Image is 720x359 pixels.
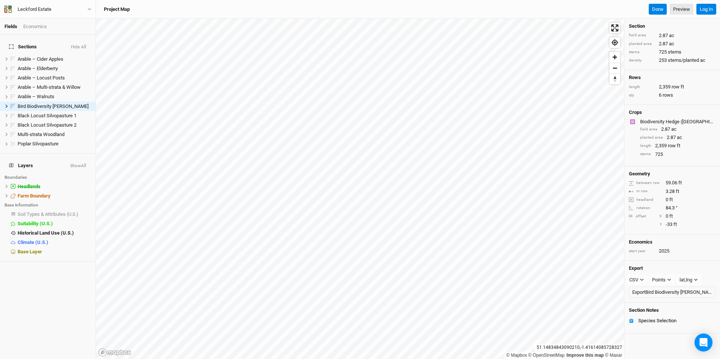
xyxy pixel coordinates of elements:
[636,222,662,227] div: Y
[668,49,681,55] span: stems
[605,353,622,358] a: Maxar
[18,230,74,236] span: Historical Land Use (U.S.)
[676,188,679,195] span: ft
[669,32,674,39] span: ac
[640,118,714,125] div: Biodiversity Hedge (EU)
[18,75,65,81] span: Arable – Locust Posts
[18,193,91,199] div: Farm Boundary
[676,205,678,211] span: °
[694,334,712,352] div: Open Intercom Messenger
[18,103,91,109] div: Bird Biodiversity Hedges
[659,214,662,219] div: X
[671,126,676,133] span: ac
[659,248,669,254] div: 2025
[676,274,701,286] button: lat,lng
[629,92,715,99] div: 6
[640,126,715,133] div: 2.87
[18,122,76,128] span: Black Locust Silvopasture 2
[609,52,620,63] button: Zoom in
[678,179,682,186] span: ft
[4,24,17,29] a: Fields
[629,23,715,29] h4: Section
[629,84,715,90] div: 2,359
[629,109,642,115] h4: Crops
[18,249,91,255] div: Base Layer
[629,41,655,47] div: planted area
[9,163,33,169] span: Layers
[669,196,673,203] span: ft
[640,142,715,149] div: 2,359
[629,221,715,228] div: -33
[629,287,715,298] button: ExportBird Biodiversity [PERSON_NAME]
[629,265,715,271] h4: Export
[9,44,37,50] span: Sections
[18,221,53,226] span: Suitability (U.S.)
[609,63,620,73] button: Zoom out
[18,6,51,13] div: Leckford Estate
[18,211,78,217] span: Soil Types & Attributes (U.S.)
[629,49,715,55] div: 725
[18,230,91,236] div: Historical Land Use (U.S.)
[640,135,663,141] div: planted area
[18,94,91,100] div: Arable – Walnuts
[18,211,91,217] div: Soil Types & Attributes (U.S.)
[629,307,659,313] span: Section Notes
[18,113,91,119] div: Black Locust Silvopasture 1
[18,132,91,138] div: Multi-strata Woodland
[629,84,655,90] div: length
[528,353,565,358] a: OpenStreetMap
[629,171,650,177] h4: Geometry
[18,84,91,90] div: Arable – Multi-strata & Willow
[18,239,91,245] div: Climate (U.S.)
[629,188,715,195] div: 3.28
[629,179,715,186] div: 59.06
[609,22,620,33] button: Enter fullscreen
[629,33,655,38] div: field area
[18,184,40,189] span: Headlands
[609,73,620,84] button: Reset bearing to north
[669,40,674,47] span: ac
[696,4,716,15] button: Log In
[629,58,655,63] div: density
[624,316,720,326] button: Species Selection
[673,221,677,228] span: ft
[18,84,81,90] span: Arable – Multi-strata & Willow
[652,276,666,284] div: Points
[672,84,684,90] span: row ft
[18,56,91,62] div: Arable – Cider Apples
[18,66,58,71] span: Arable – Elderberry
[640,127,657,132] div: field area
[629,32,715,39] div: 2.87
[629,197,662,203] div: headland
[629,196,673,203] div: 0
[640,151,651,157] div: stems
[535,344,624,352] div: 51.14834843090210 , -1.41614085728327
[669,213,673,220] span: ft
[629,57,715,64] div: 253
[18,239,48,245] span: Climate (U.S.)
[663,92,673,99] span: rows
[640,151,715,158] div: 725
[629,188,662,194] div: in row
[629,40,715,47] div: 2.87
[18,75,91,81] div: Arable – Locust Posts
[609,37,620,48] span: Find my location
[638,318,715,324] div: Species Selection
[98,348,131,357] a: Mapbox logo
[629,248,655,254] div: start year
[96,19,624,359] canvas: Map
[567,353,604,358] a: Improve this map
[629,93,655,98] div: qty
[640,134,715,141] div: 2.87
[18,103,88,109] span: Bird Biodiversity [PERSON_NAME]
[70,163,87,169] button: ShowAll
[18,184,91,190] div: Headlands
[18,141,91,147] div: Poplar Silvopasture
[629,205,662,211] div: rotation
[18,141,58,147] span: Poplar Silvopasture
[636,214,646,219] div: offset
